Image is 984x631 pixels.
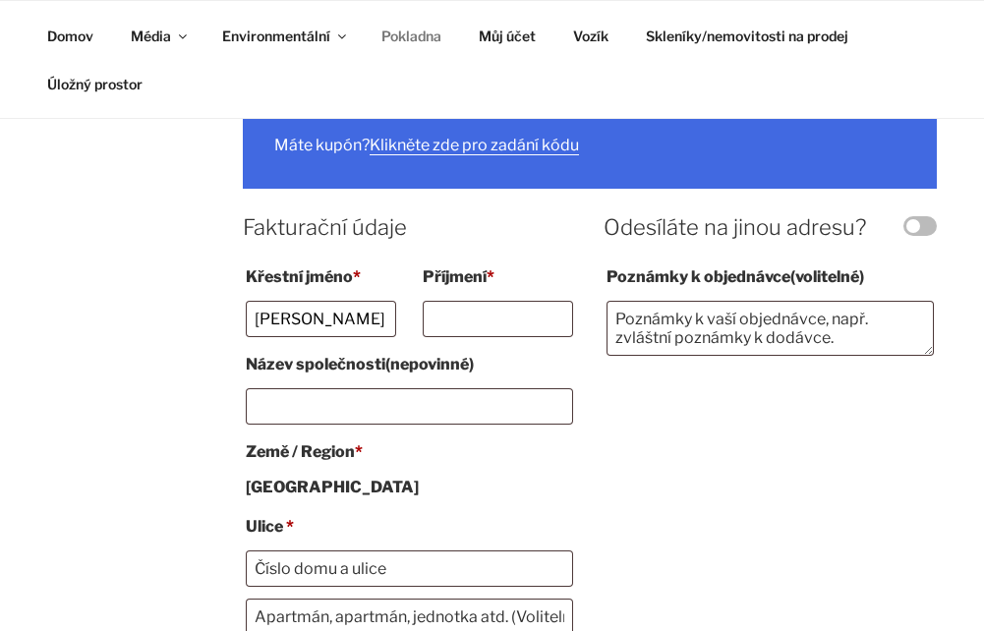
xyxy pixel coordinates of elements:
[607,261,933,293] label: Poznámky k objednávce
[30,60,160,108] a: Úložný prostor
[274,136,579,154] font: Máte kupón?
[629,12,866,60] a: Skleníky/nemovitosti na prodej
[131,28,171,44] font: Média
[365,12,459,60] a: Pokladna
[385,355,474,373] span: (nepovinné)
[246,442,355,461] font: Země / Region
[246,550,572,587] input: Číslo domu a ulice
[114,12,203,60] a: Média
[246,478,419,496] strong: [GEOGRAPHIC_DATA]
[462,12,553,60] a: Můj účet
[370,136,579,154] a: Zadejte kód kupónu
[790,267,864,286] span: (volitelné)
[205,12,362,60] a: Environmentální
[246,267,353,286] font: Křestní jméno
[222,28,330,44] font: Environmentální
[246,349,572,380] label: Název společnosti
[30,12,111,60] a: Domov
[423,267,487,286] font: Příjmení
[243,212,575,243] h3: Fakturační údaje
[246,517,283,536] font: Ulice
[30,12,937,108] nav: Horní menu
[604,212,936,243] span: Odesíláte na jinou adresu?
[556,12,626,60] a: Vozík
